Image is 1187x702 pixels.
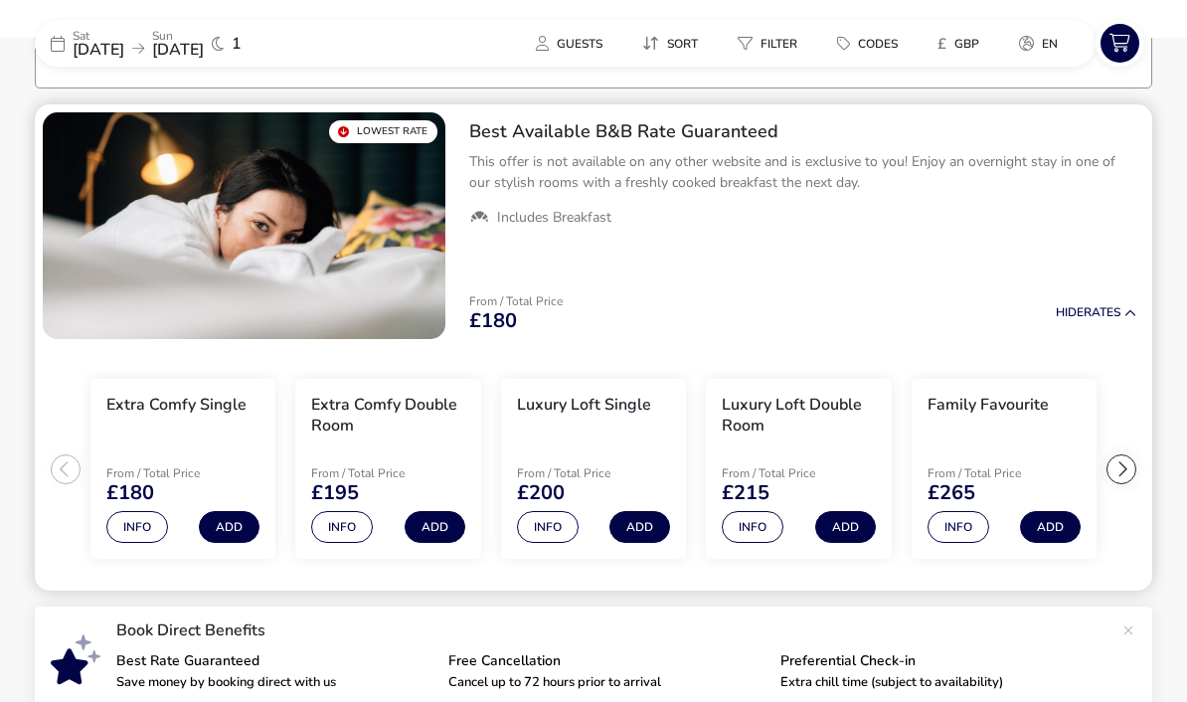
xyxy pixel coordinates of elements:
[106,467,248,479] p: From / Total Price
[106,511,168,543] button: Info
[858,36,898,52] span: Codes
[1042,36,1058,52] span: en
[106,395,247,416] h3: Extra Comfy Single
[469,311,517,331] span: £180
[43,112,445,339] swiper-slide: 1 / 1
[199,511,259,543] button: Add
[722,467,863,479] p: From / Total Price
[928,395,1049,416] h3: Family Favourite
[106,483,154,503] span: £180
[609,511,670,543] button: Add
[311,467,452,479] p: From / Total Price
[1056,306,1136,319] button: HideRates
[722,29,821,58] naf-pibe-menu-bar-item: Filter
[517,395,651,416] h3: Luxury Loft Single
[780,676,1097,689] p: Extra chill time (subject to availability)
[73,30,124,42] p: Sat
[517,511,579,543] button: Info
[928,483,975,503] span: £265
[520,29,618,58] button: Guests
[626,29,714,58] button: Sort
[1020,511,1081,543] button: Add
[405,511,465,543] button: Add
[469,120,1136,143] h2: Best Available B&B Rate Guaranteed
[928,467,1069,479] p: From / Total Price
[902,371,1106,568] swiper-slide: 5 / 8
[696,371,901,568] swiper-slide: 4 / 8
[81,371,285,568] swiper-slide: 1 / 8
[1056,304,1084,320] span: Hide
[517,483,565,503] span: £200
[453,104,1152,244] div: Best Available B&B Rate GuaranteedThis offer is not available on any other website and is exclusi...
[937,34,946,54] i: £
[497,209,611,227] span: Includes Breakfast
[73,39,124,61] span: [DATE]
[152,30,204,42] p: Sun
[517,467,658,479] p: From / Total Price
[152,39,204,61] span: [DATE]
[448,676,764,689] p: Cancel up to 72 hours prior to arrival
[469,151,1136,193] p: This offer is not available on any other website and is exclusive to you! Enjoy an overnight stay...
[954,36,979,52] span: GBP
[821,29,914,58] button: Codes
[815,511,876,543] button: Add
[329,120,437,143] div: Lowest Rate
[928,511,989,543] button: Info
[285,371,490,568] swiper-slide: 2 / 8
[557,36,602,52] span: Guests
[116,622,1112,638] p: Book Direct Benefits
[520,29,626,58] naf-pibe-menu-bar-item: Guests
[116,654,432,668] p: Best Rate Guaranteed
[232,36,242,52] span: 1
[722,29,813,58] button: Filter
[722,511,783,543] button: Info
[780,654,1097,668] p: Preferential Check-in
[491,371,696,568] swiper-slide: 3 / 8
[469,295,563,307] p: From / Total Price
[922,29,1003,58] naf-pibe-menu-bar-item: £GBP
[626,29,722,58] naf-pibe-menu-bar-item: Sort
[821,29,922,58] naf-pibe-menu-bar-item: Codes
[922,29,995,58] button: £GBP
[116,676,432,689] p: Save money by booking direct with us
[448,654,764,668] p: Free Cancellation
[1003,29,1074,58] button: en
[722,395,875,437] h3: Luxury Loft Double Room
[35,20,333,67] div: Sat[DATE]Sun[DATE]1
[311,395,464,437] h3: Extra Comfy Double Room
[667,36,698,52] span: Sort
[1003,29,1082,58] naf-pibe-menu-bar-item: en
[311,483,359,503] span: £195
[761,36,797,52] span: Filter
[722,483,769,503] span: £215
[311,511,373,543] button: Info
